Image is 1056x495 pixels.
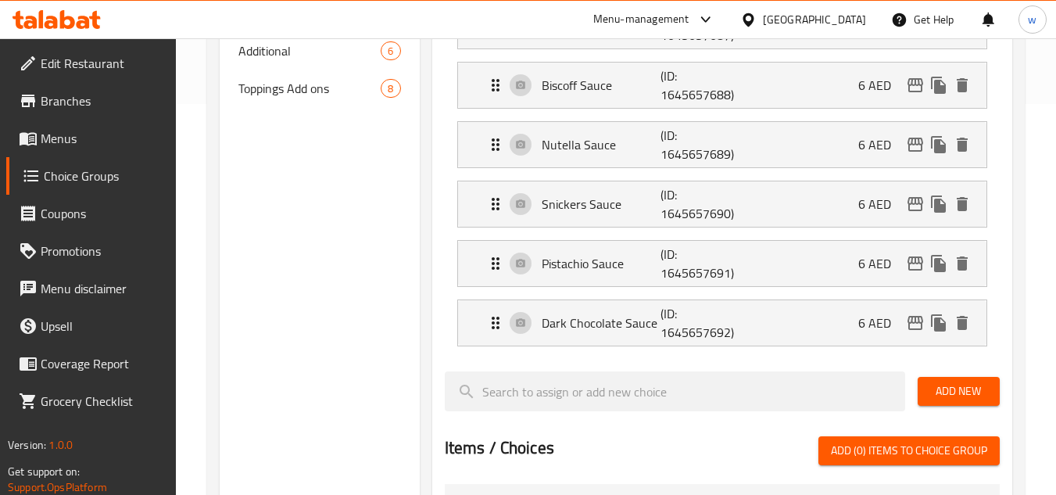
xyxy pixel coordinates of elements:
li: Expand [445,234,1000,293]
div: Expand [458,181,986,227]
button: edit [904,74,927,97]
span: Coupons [41,204,164,223]
span: Branches [41,91,164,110]
a: Branches [6,82,177,120]
button: delete [950,192,974,216]
p: Snickers Sauce [542,195,661,213]
span: Additional [238,41,381,60]
a: Menus [6,120,177,157]
button: edit [904,133,927,156]
span: Version: [8,435,46,455]
button: duplicate [927,74,950,97]
div: Choices [381,41,400,60]
span: Toppings Add ons [238,79,381,98]
button: duplicate [927,133,950,156]
div: Menu-management [593,10,689,29]
a: Upsell [6,307,177,345]
p: 6 AED [858,254,904,273]
button: edit [904,311,927,335]
p: 6 AED [858,195,904,213]
span: Promotions [41,242,164,260]
button: edit [904,192,927,216]
span: Edit Restaurant [41,54,164,73]
span: 8 [381,81,399,96]
span: 6 [381,44,399,59]
li: Expand [445,56,1000,115]
div: Additional6 [220,32,419,70]
div: Expand [458,122,986,167]
li: Expand [445,293,1000,353]
a: Coverage Report [6,345,177,382]
span: 1.0.0 [48,435,73,455]
span: Get support on: [8,461,80,482]
a: Promotions [6,232,177,270]
li: Expand [445,115,1000,174]
button: duplicate [927,311,950,335]
span: Coverage Report [41,354,164,373]
button: Add (0) items to choice group [818,436,1000,465]
span: Choice Groups [44,167,164,185]
span: Add (0) items to choice group [831,441,987,461]
div: [GEOGRAPHIC_DATA] [763,11,866,28]
span: Menus [41,129,164,148]
span: Upsell [41,317,164,335]
button: delete [950,133,974,156]
p: (ID: 1645657692) [660,304,740,342]
li: Expand [445,174,1000,234]
p: (ID: 1645657687) [660,7,740,45]
p: (ID: 1645657689) [660,126,740,163]
button: Add New [918,377,1000,406]
button: duplicate [927,192,950,216]
p: 6 AED [858,76,904,95]
p: (ID: 1645657690) [660,185,740,223]
div: Toppings Add ons8 [220,70,419,107]
input: search [445,371,905,411]
button: edit [904,252,927,275]
span: Menu disclaimer [41,279,164,298]
button: duplicate [927,252,950,275]
div: Expand [458,300,986,346]
p: Dark Chocolate Sauce [542,314,661,332]
button: delete [950,311,974,335]
a: Edit Restaurant [6,45,177,82]
span: Add New [930,382,987,401]
p: (ID: 1645657691) [660,245,740,282]
p: 6 AED [858,135,904,154]
a: Coupons [6,195,177,232]
div: Expand [458,63,986,108]
span: Grocery Checklist [41,392,164,411]
p: Nutella Sauce [542,135,661,154]
p: (ID: 1645657688) [660,66,740,104]
span: w [1028,11,1036,28]
button: delete [950,74,974,97]
div: Expand [458,241,986,286]
p: 6 AED [858,314,904,332]
div: Choices [381,79,400,98]
a: Choice Groups [6,157,177,195]
p: Pistachio Sauce [542,254,661,273]
a: Grocery Checklist [6,382,177,420]
button: delete [950,252,974,275]
h2: Items / Choices [445,436,554,460]
a: Menu disclaimer [6,270,177,307]
p: Biscoff Sauce [542,76,661,95]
